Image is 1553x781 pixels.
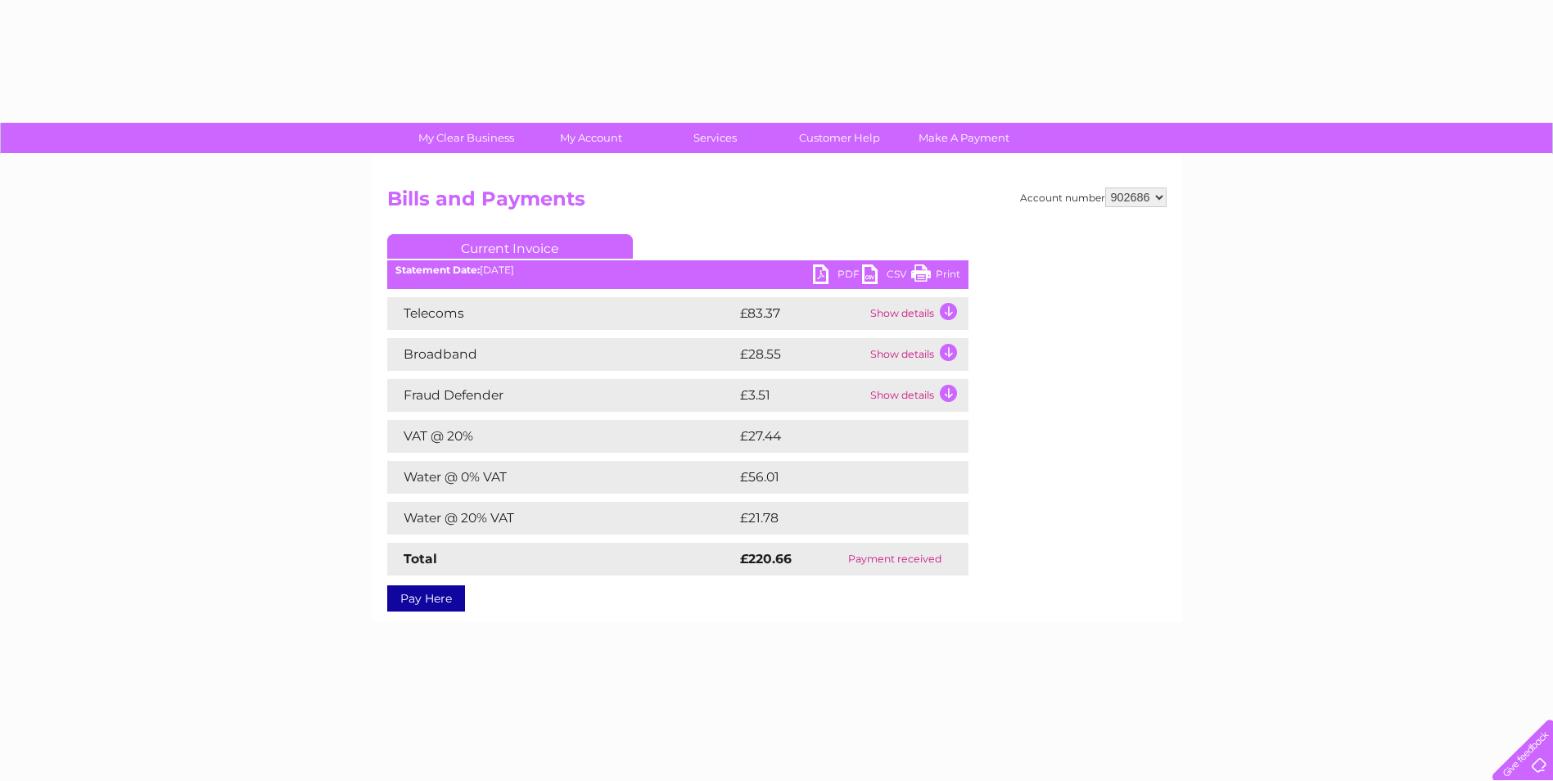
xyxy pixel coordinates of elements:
a: Print [911,264,960,288]
td: £83.37 [736,297,866,330]
td: £28.55 [736,338,866,371]
a: My Account [523,123,658,153]
strong: £220.66 [740,551,792,567]
div: [DATE] [387,264,968,276]
a: PDF [813,264,862,288]
td: Broadband [387,338,736,371]
td: Show details [866,379,968,412]
td: £56.01 [736,461,934,494]
td: £21.78 [736,502,934,535]
b: Statement Date: [395,264,480,276]
td: Payment received [822,543,968,576]
td: Telecoms [387,297,736,330]
td: Fraud Defender [387,379,736,412]
div: Account number [1020,187,1167,207]
a: My Clear Business [399,123,534,153]
td: Show details [866,297,968,330]
td: Show details [866,338,968,371]
strong: Total [404,551,437,567]
a: Services [648,123,783,153]
a: Make A Payment [896,123,1032,153]
a: Customer Help [772,123,907,153]
td: VAT @ 20% [387,420,736,453]
a: Current Invoice [387,234,633,259]
a: CSV [862,264,911,288]
a: Pay Here [387,585,465,612]
td: £27.44 [736,420,935,453]
h2: Bills and Payments [387,187,1167,219]
td: Water @ 20% VAT [387,502,736,535]
td: £3.51 [736,379,866,412]
td: Water @ 0% VAT [387,461,736,494]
